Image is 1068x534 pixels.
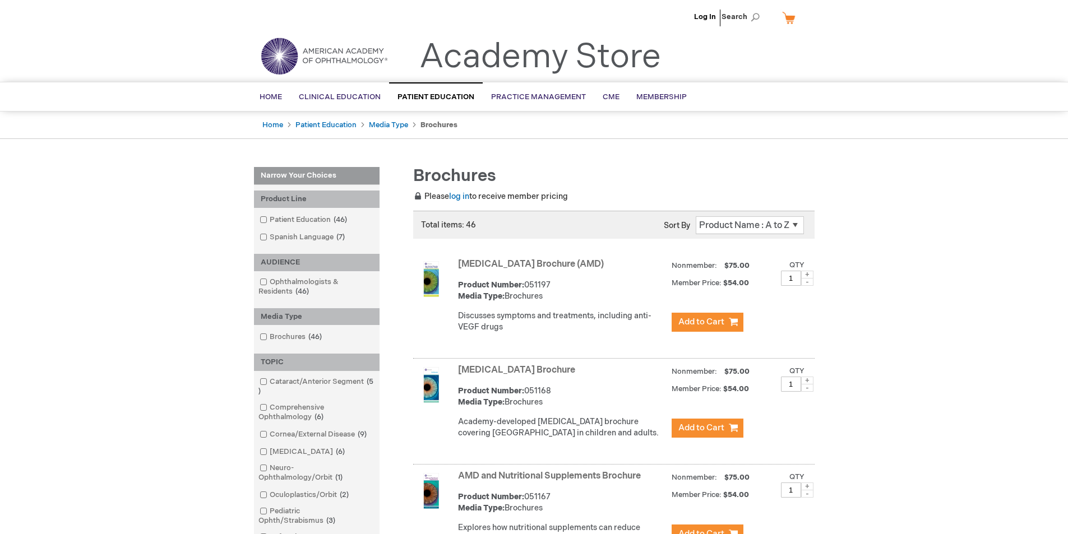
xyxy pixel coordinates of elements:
span: 3 [323,516,338,525]
span: Search [722,6,764,28]
span: $54.00 [723,278,751,287]
span: 9 [355,430,369,439]
img: Age-Related Macular Degeneration Brochure (AMD) [413,261,449,297]
a: Comprehensive Ophthalmology6 [257,402,377,422]
span: 46 [293,287,312,296]
a: Patient Education [295,120,357,129]
span: 7 [334,233,348,242]
button: Add to Cart [672,313,743,332]
div: 051197 Brochures [458,280,666,302]
img: Amblyopia Brochure [413,367,449,403]
strong: Narrow Your Choices [254,167,380,185]
div: 051168 Brochures [458,386,666,408]
div: TOPIC [254,354,380,371]
span: $75.00 [723,473,751,482]
span: Please to receive member pricing [413,192,568,201]
strong: Media Type: [458,291,505,301]
p: Academy-developed [MEDICAL_DATA] brochure covering [GEOGRAPHIC_DATA] in children and adults. [458,416,666,439]
span: $75.00 [723,261,751,270]
span: 1 [332,473,345,482]
a: Academy Store [419,37,661,77]
a: Home [262,120,283,129]
a: [MEDICAL_DATA]6 [257,447,349,457]
strong: Member Price: [672,278,722,287]
span: Patient Education [397,92,474,101]
span: Clinical Education [299,92,381,101]
a: Oculoplastics/Orbit2 [257,490,353,500]
strong: Product Number: [458,280,524,290]
span: $54.00 [723,384,751,393]
span: Membership [636,92,687,101]
a: Neuro-Ophthalmology/Orbit1 [257,463,377,483]
a: AMD and Nutritional Supplements Brochure [458,471,641,481]
span: 2 [337,490,352,499]
label: Qty [789,366,805,375]
a: Brochures46 [257,332,326,342]
span: 5 [258,377,373,396]
span: Brochures [413,166,496,186]
span: 6 [312,412,326,421]
label: Sort By [664,221,690,230]
strong: Product Number: [458,492,524,502]
img: AMD and Nutritional Supplements Brochure [413,473,449,509]
input: Qty [781,482,801,498]
a: Cornea/External Disease9 [257,429,371,440]
input: Qty [781,271,801,286]
span: 46 [331,215,350,224]
a: Patient Education46 [257,215,352,225]
span: Total items: 46 [421,220,476,230]
strong: Media Type: [458,397,505,407]
a: [MEDICAL_DATA] Brochure (AMD) [458,259,604,270]
div: 051167 Brochures [458,491,666,514]
span: Practice Management [491,92,586,101]
strong: Member Price: [672,490,722,499]
strong: Nonmember: [672,365,717,379]
label: Qty [789,261,805,270]
span: Add to Cart [678,317,724,327]
span: Home [260,92,282,101]
span: $54.00 [723,490,751,499]
button: Add to Cart [672,419,743,438]
a: Cataract/Anterior Segment5 [257,377,377,397]
a: Ophthalmologists & Residents46 [257,277,377,297]
strong: Member Price: [672,384,722,393]
strong: Nonmember: [672,259,717,273]
a: Log In [694,12,716,21]
strong: Nonmember: [672,471,717,485]
a: log in [449,192,469,201]
input: Qty [781,377,801,392]
label: Qty [789,472,805,481]
span: Add to Cart [678,422,724,433]
p: Discusses symptoms and treatments, including anti-VEGF drugs [458,310,666,333]
div: Product Line [254,191,380,208]
strong: Media Type: [458,503,505,513]
span: 46 [306,332,325,341]
span: 6 [333,447,348,456]
a: [MEDICAL_DATA] Brochure [458,365,575,375]
div: AUDIENCE [254,254,380,271]
a: Pediatric Ophth/Strabismus3 [257,506,377,526]
strong: Brochures [420,120,457,129]
span: $75.00 [723,367,751,376]
div: Media Type [254,308,380,326]
a: Spanish Language7 [257,232,349,243]
strong: Product Number: [458,386,524,396]
span: CME [603,92,619,101]
a: Media Type [369,120,408,129]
